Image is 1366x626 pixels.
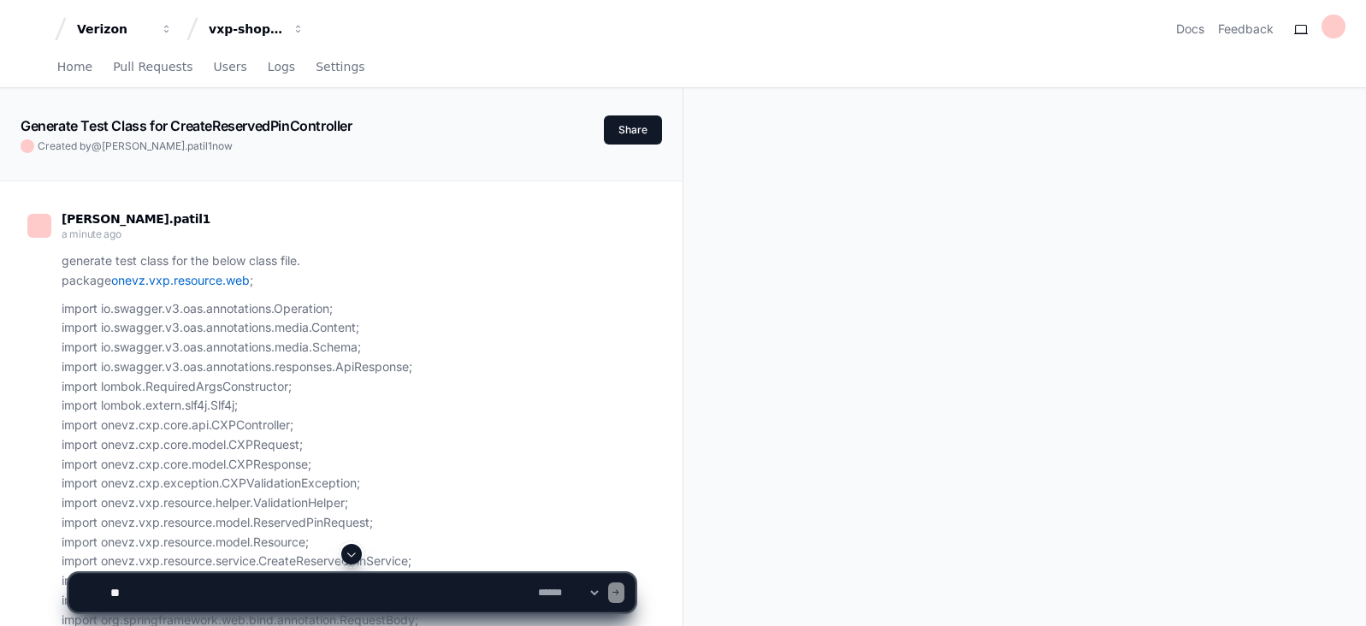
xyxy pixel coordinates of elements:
[212,139,233,152] span: now
[57,48,92,87] a: Home
[113,48,192,87] a: Pull Requests
[316,62,364,72] span: Settings
[604,115,662,145] button: Share
[209,21,282,38] div: vxp-shoppingcart-services
[92,139,102,152] span: @
[268,48,295,87] a: Logs
[111,273,250,287] a: onevz.vxp.resource.web
[113,62,192,72] span: Pull Requests
[268,62,295,72] span: Logs
[62,212,210,226] span: [PERSON_NAME].patil1
[214,62,247,72] span: Users
[214,48,247,87] a: Users
[62,251,635,291] p: generate test class for the below class file. package ;
[77,21,151,38] div: Verizon
[202,14,311,44] button: vxp-shoppingcart-services
[102,139,212,152] span: [PERSON_NAME].patil1
[62,227,121,240] span: a minute ago
[70,14,180,44] button: Verizon
[21,117,352,134] app-text-character-animate: Generate Test Class for CreateReservedPinController
[1176,21,1204,38] a: Docs
[316,48,364,87] a: Settings
[1218,21,1274,38] button: Feedback
[57,62,92,72] span: Home
[38,139,233,153] span: Created by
